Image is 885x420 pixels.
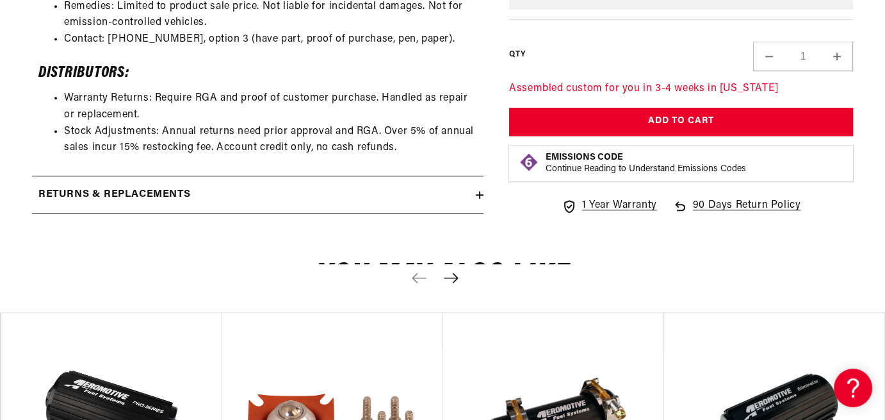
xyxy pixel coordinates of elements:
[64,124,477,156] li: Stock Adjustments: Annual returns need prior approval and RGA. Over 5% of annual sales incur 15% ...
[582,197,657,214] span: 1 Year Warranty
[38,187,190,203] h2: Returns & replacements
[562,197,657,214] a: 1 Year Warranty
[546,153,623,162] strong: Emissions Code
[546,152,746,175] button: Emissions CodeContinue Reading to Understand Emissions Codes
[64,31,477,48] li: Contact: [PHONE_NUMBER], option 3 (have part, proof of purchase, pen, paper).
[546,164,746,175] p: Continue Reading to Understand Emissions Codes
[38,67,477,80] h4: Distributors:
[405,264,433,292] button: Previous slide
[509,49,525,60] label: QTY
[64,90,477,123] li: Warranty Returns: Require RGA and proof of customer purchase. Handled as repair or replacement.
[509,107,853,136] button: Add to Cart
[32,176,483,214] summary: Returns & replacements
[509,81,853,97] p: Assembled custom for you in 3-4 weeks in [US_STATE]
[32,262,853,292] h2: You may also like
[693,197,801,227] span: 90 Days Return Policy
[437,264,465,292] button: Next slide
[519,152,539,172] img: Emissions code
[672,197,801,227] a: 90 Days Return Policy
